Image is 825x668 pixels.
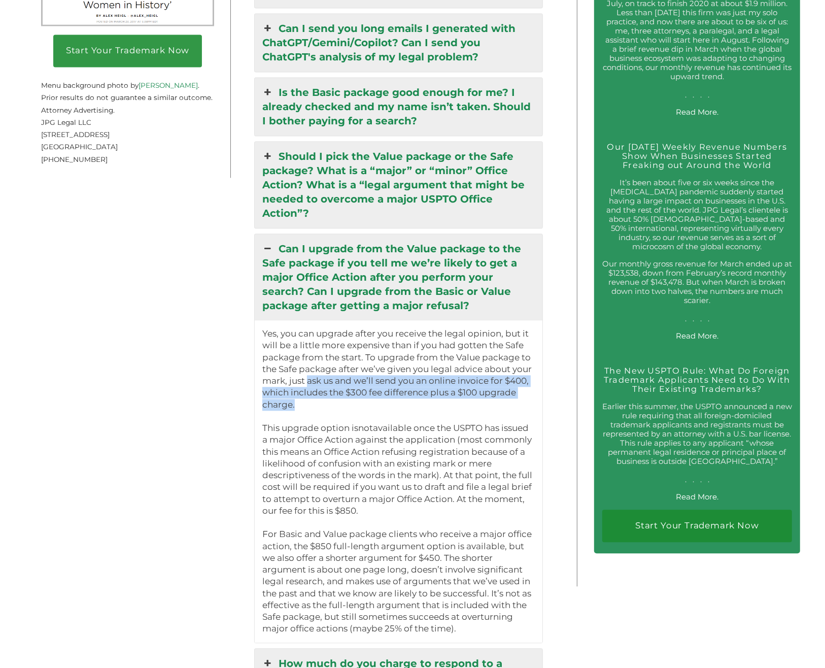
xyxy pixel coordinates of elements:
a: Can I upgrade from the Value package to the Safe package if you tell me we’re likely to get a maj... [255,234,542,320]
a: Should I pick the Value package or the Safe package? What is a “major” or “minor” Office Action? ... [255,142,542,228]
span: JPG Legal LLC [41,118,91,126]
i: not [358,423,373,433]
a: Read More. [676,107,718,117]
a: Can I send you long emails I generated with ChatGPT/Gemini/Copilot? Can I send you ChatGPT's anal... [255,14,542,72]
a: Our [DATE] Weekly Revenue Numbers Show When Businesses Started Freaking out Around the World [607,142,787,170]
a: [PERSON_NAME] [139,81,198,89]
span: [STREET_ADDRESS] [41,130,110,139]
a: Start Your Trademark Now [602,510,792,542]
a: The New USPTO Rule: What Do Foreign Trademark Applicants Need to Do With Their Existing Trademarks? [604,365,790,394]
a: Read More. [676,492,718,502]
a: Read More. [676,331,718,341]
a: Is the Basic package good enough for me? I already checked and my name isn’t taken. Should I both... [255,78,542,136]
p: Yes, you can upgrade after you receive the legal opinion, but it will be a little more expensive ... [262,328,535,635]
div: Can I upgrade from the Value package to the Safe package if you tell me we’re likely to get a maj... [255,320,542,643]
p: Earlier this summer, the USPTO announced a new rule requiring that all foreign-domiciled trademar... [602,402,792,484]
span: [PHONE_NUMBER] [41,155,108,163]
a: Start Your Trademark Now [53,35,202,67]
span: [GEOGRAPHIC_DATA] [41,143,118,151]
p: Our monthly gross revenue for March ended up at $123,538, down from February’s record monthly rev... [602,259,792,323]
span: Attorney Advertising. [41,106,115,114]
small: Menu background photo by . Prior results do not guarantee a similar outcome. [41,69,213,102]
p: It’s been about five or six weeks since the [MEDICAL_DATA] pandemic suddenly started having a lar... [602,178,792,251]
